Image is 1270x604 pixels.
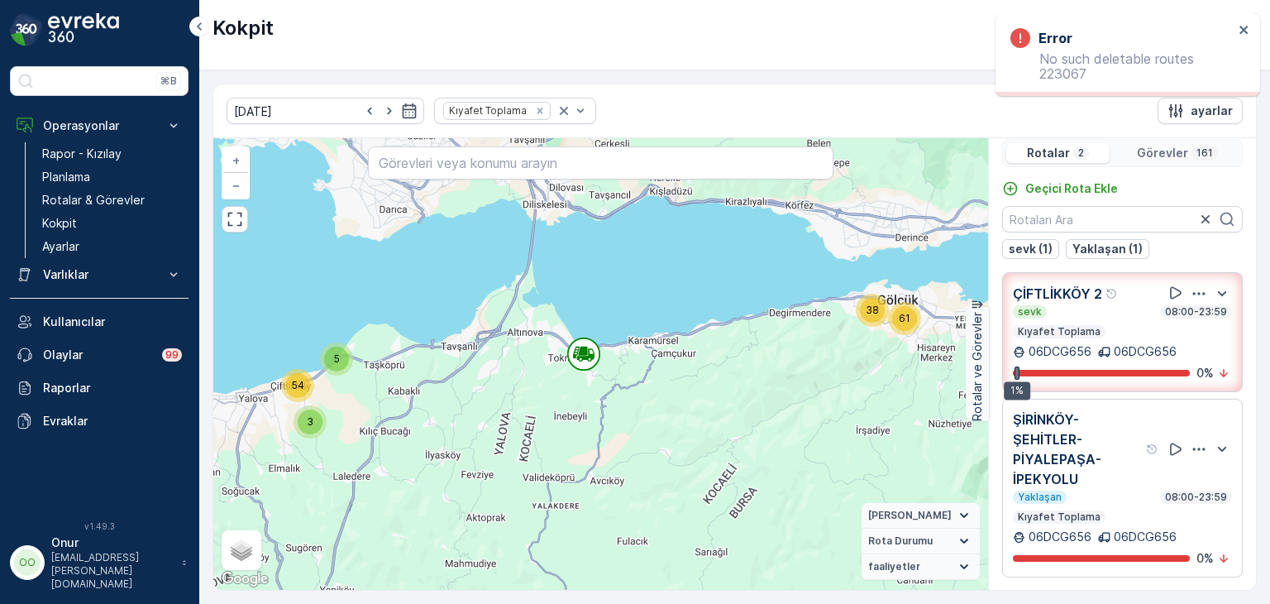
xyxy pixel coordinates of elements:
[51,551,174,591] p: [EMAIL_ADDRESS][PERSON_NAME][DOMAIN_NAME]
[868,560,920,573] span: faaliyetler
[227,98,424,124] input: dd/mm/yyyy
[1013,410,1143,489] p: ŞİRİNKÖY-ŞEHİTLER-PİYALEPAŞA-İPEKYOLU
[1013,284,1102,304] p: ÇİFTLİKKÖY 2
[223,532,260,568] a: Layers
[160,74,177,88] p: ⌘B
[43,266,155,283] p: Varlıklar
[232,178,241,192] span: −
[292,379,304,391] span: 54
[223,173,248,198] a: Uzaklaştır
[868,509,952,522] span: [PERSON_NAME]
[10,338,189,372] a: Olaylar99
[1025,180,1118,197] p: Geçici Rota Ekle
[531,104,549,117] div: Remove Kıyafet Toplama
[862,503,980,529] summary: [PERSON_NAME]
[36,189,189,212] a: Rotalar & Görevler
[10,305,189,338] a: Kullanıcılar
[1158,98,1243,124] button: ayarlar
[36,235,189,258] a: Ayarlar
[294,405,327,439] div: 3
[862,529,980,554] summary: Rota Durumu
[42,238,79,255] p: Ayarlar
[1009,241,1053,257] p: sevk (1)
[888,302,921,335] div: 61
[1002,239,1059,259] button: sevk (1)
[281,369,314,402] div: 54
[48,13,119,46] img: logo_dark-DEwI_e13.png
[1163,305,1229,319] p: 08:00-23:59
[217,568,272,590] img: Google
[14,549,41,576] div: OO
[232,153,240,167] span: +
[334,352,340,365] span: 5
[1029,343,1091,360] p: 06DCG656
[223,148,248,173] a: Yakınlaştır
[10,405,189,438] a: Evraklar
[1016,325,1102,338] p: Kıyafet Toplama
[212,15,274,41] p: Kokpit
[899,312,910,324] span: 61
[1191,103,1233,119] p: ayarlar
[1016,511,1102,524] p: Kıyafet Toplama
[1163,491,1229,504] p: 08:00-23:59
[866,304,879,316] span: 38
[165,348,179,362] p: 99
[10,521,189,531] span: v 1.49.3
[444,103,529,118] div: Kıyafet Toplama
[10,372,189,405] a: Raporlar
[42,146,122,162] p: Rapor - Kızılay
[42,169,90,185] p: Planlama
[1239,23,1250,39] button: close
[42,215,77,232] p: Kokpit
[1066,239,1149,259] button: Yaklaşan (1)
[1038,28,1072,48] h3: Error
[43,413,182,429] p: Evraklar
[36,142,189,165] a: Rapor - Kızılay
[1137,145,1188,161] p: Görevler
[1002,206,1243,232] input: Rotaları Ara
[10,109,189,142] button: Operasyonlar
[1105,287,1119,300] div: Yardım Araç İkonu
[43,314,182,330] p: Kullanıcılar
[969,312,986,421] p: Rotalar ve Görevler
[42,192,145,209] p: Rotalar & Görevler
[1195,146,1215,160] p: 161
[1114,529,1177,545] p: 06DCG656
[10,258,189,291] button: Varlıklar
[1196,365,1214,381] p: 0 %
[856,294,889,327] div: 38
[1196,550,1214,567] p: 0 %
[1016,491,1063,504] p: Yaklaşan
[43,347,152,363] p: Olaylar
[1010,51,1234,81] p: No such deletable routes 223067
[1004,381,1030,400] div: 1%
[1077,146,1086,160] p: 2
[43,380,182,396] p: Raporlar
[368,146,833,180] input: Görevleri veya konumu arayın
[51,534,174,551] p: Onur
[43,117,155,134] p: Operasyonlar
[36,165,189,189] a: Planlama
[1016,305,1043,319] p: sevk
[862,554,980,580] summary: faaliyetler
[10,534,189,591] button: OOOnur[EMAIL_ADDRESS][PERSON_NAME][DOMAIN_NAME]
[868,534,933,548] span: Rota Durumu
[217,568,272,590] a: Bu bölgeyi Google Haritalar'da açın (yeni pencerede açılır)
[1146,443,1159,456] div: Yardım Araç İkonu
[307,415,313,428] span: 3
[36,212,189,235] a: Kokpit
[320,343,353,376] div: 5
[1029,529,1091,545] p: 06DCG656
[10,13,43,46] img: logo
[1002,180,1118,197] a: Geçici Rota Ekle
[1027,145,1070,161] p: Rotalar
[1072,241,1143,257] p: Yaklaşan (1)
[1114,343,1177,360] p: 06DCG656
